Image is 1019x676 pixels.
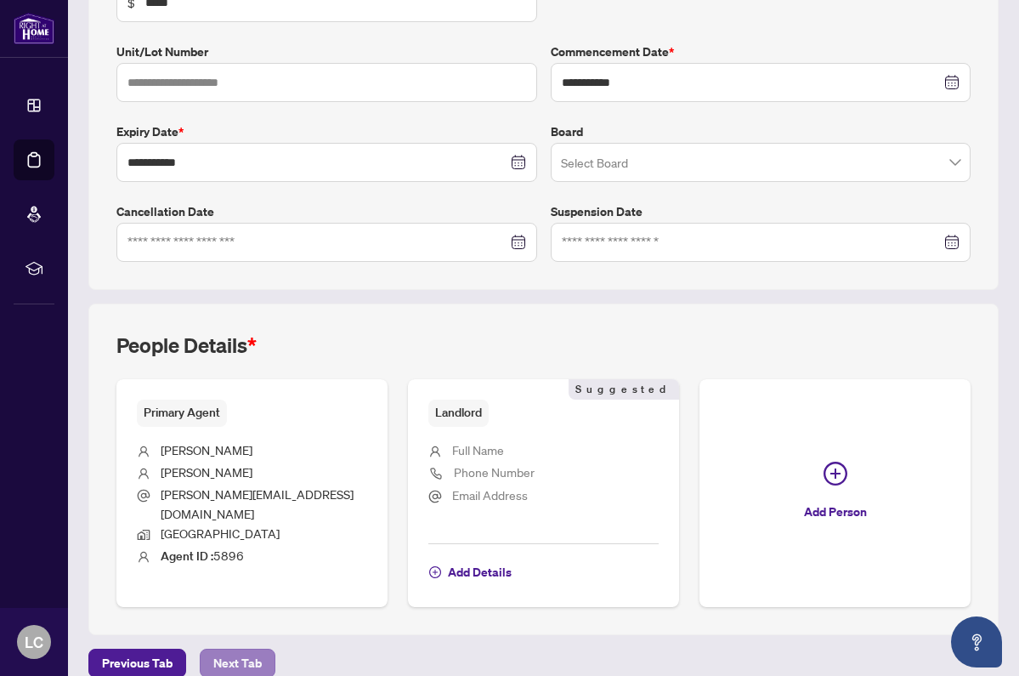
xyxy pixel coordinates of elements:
span: Primary Agent [137,400,227,426]
label: Expiry Date [116,122,537,141]
span: 5896 [161,548,244,563]
button: Add Details [428,558,512,587]
span: Landlord [428,400,489,426]
label: Board [551,122,971,141]
span: plus-circle [429,566,441,578]
span: plus-circle [824,462,847,486]
span: Add Details [448,559,512,586]
label: Suspension Date [551,202,971,221]
span: Suggested [569,379,679,400]
span: [GEOGRAPHIC_DATA] [161,525,280,541]
span: LC [25,630,43,654]
span: [PERSON_NAME] [161,442,252,457]
button: Open asap [951,616,1002,667]
button: Add Person [699,379,971,607]
label: Cancellation Date [116,202,537,221]
span: Full Name [452,442,504,457]
span: Add Person [804,498,867,525]
label: Unit/Lot Number [116,43,537,61]
b: Agent ID : [161,548,213,564]
span: [PERSON_NAME][EMAIL_ADDRESS][DOMAIN_NAME] [161,486,354,521]
span: [PERSON_NAME] [161,464,252,480]
img: logo [14,13,54,44]
span: Phone Number [454,464,535,480]
label: Commencement Date [551,43,971,61]
span: Email Address [452,487,528,503]
h2: People Details [116,332,257,359]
